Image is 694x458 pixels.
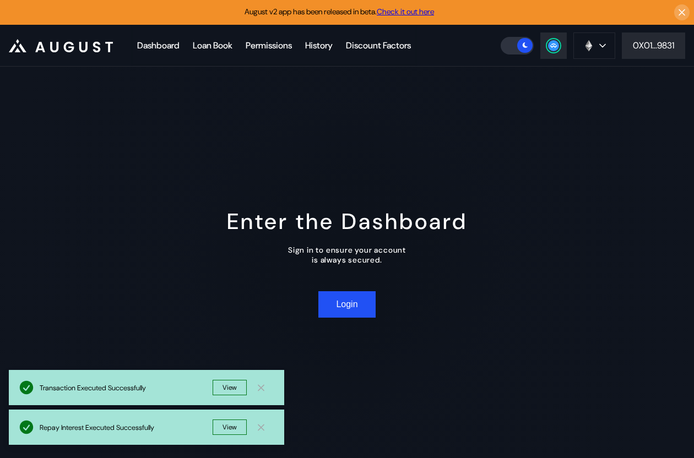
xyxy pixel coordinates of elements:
[246,40,292,51] div: Permissions
[288,245,406,265] div: Sign in to ensure your account is always secured.
[583,40,595,52] img: chain logo
[305,40,333,51] div: History
[213,419,247,435] button: View
[193,40,232,51] div: Loan Book
[40,423,213,432] div: Repay Interest Executed Successfully
[339,25,418,66] a: Discount Factors
[213,380,247,395] button: View
[40,383,213,392] div: Transaction Executed Successfully
[299,25,339,66] a: History
[186,25,239,66] a: Loan Book
[346,40,411,51] div: Discount Factors
[239,25,299,66] a: Permissions
[377,7,434,17] a: Check it out here
[227,207,468,236] div: Enter the Dashboard
[318,291,375,318] button: Login
[573,32,615,59] button: chain logo
[245,7,434,17] span: August v2 app has been released in beta.
[137,40,180,51] div: Dashboard
[622,32,685,59] button: 0X01...9831
[131,25,186,66] a: Dashboard
[633,40,674,51] div: 0X01...9831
